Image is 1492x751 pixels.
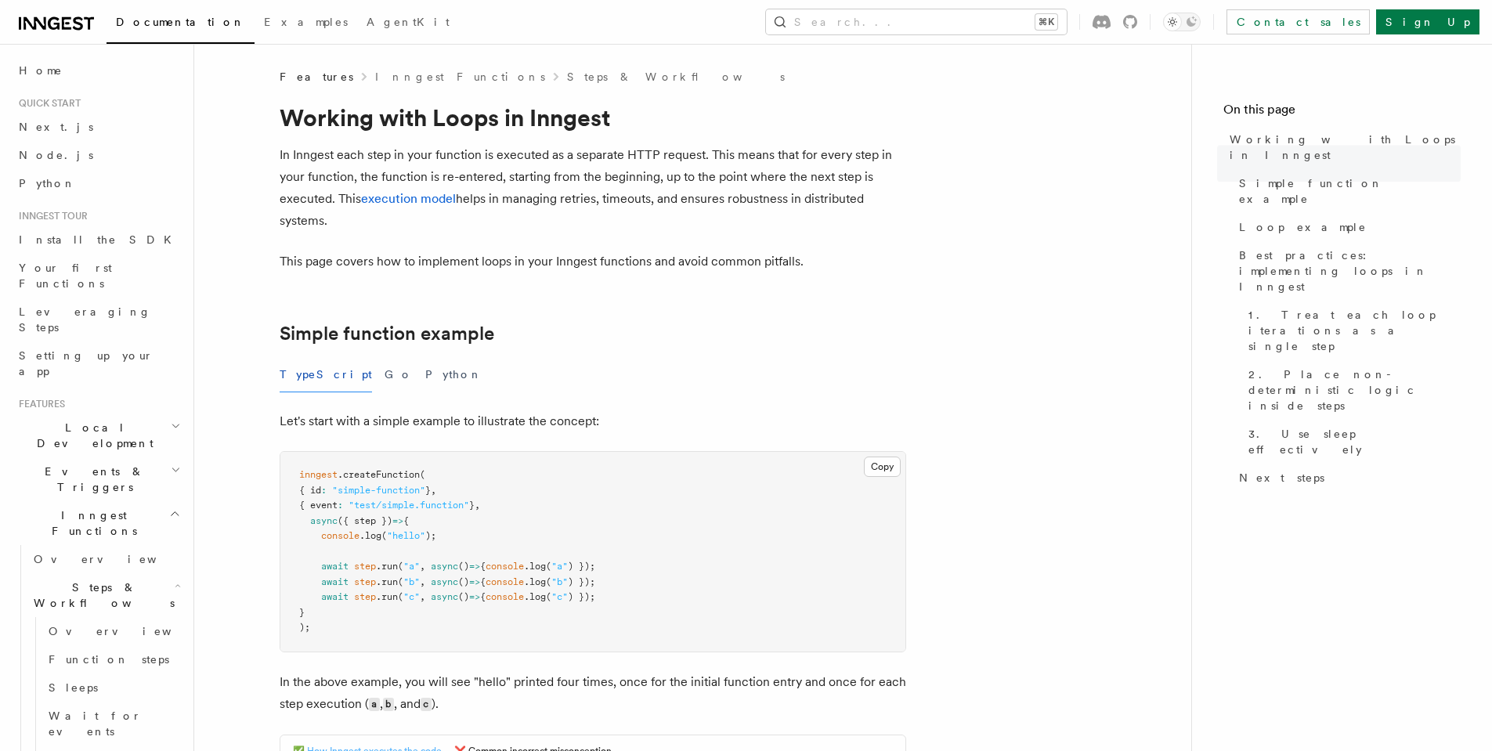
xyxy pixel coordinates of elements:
span: () [458,591,469,602]
span: { [480,561,486,572]
span: async [431,591,458,602]
button: Search...⌘K [766,9,1067,34]
span: => [469,591,480,602]
p: In the above example, you will see "hello" printed four times, once for the initial function entr... [280,671,906,716]
button: Toggle dark mode [1163,13,1201,31]
span: () [458,561,469,572]
span: () [458,576,469,587]
p: In Inngest each step in your function is executed as a separate HTTP request. This means that for... [280,144,906,232]
span: await [321,561,349,572]
span: ( [546,576,551,587]
span: console [486,591,524,602]
span: ( [420,469,425,480]
a: Node.js [13,141,184,169]
span: .createFunction [338,469,420,480]
span: Setting up your app [19,349,154,377]
a: Simple function example [280,323,494,345]
a: Install the SDK [13,226,184,254]
a: Overview [27,545,184,573]
span: .log [524,591,546,602]
span: { event [299,500,338,511]
span: } [425,485,431,496]
span: ( [546,561,551,572]
code: a [369,698,380,711]
span: , [431,485,436,496]
span: Inngest tour [13,210,88,222]
span: Documentation [116,16,245,28]
span: : [321,485,327,496]
span: Local Development [13,420,171,451]
span: ) }); [568,561,595,572]
span: async [431,561,458,572]
span: step [354,576,376,587]
span: ( [546,591,551,602]
button: Events & Triggers [13,457,184,501]
span: "a" [403,561,420,572]
a: Python [13,169,184,197]
span: Wait for events [49,709,142,738]
p: This page covers how to implement loops in your Inngest functions and avoid common pitfalls. [280,251,906,273]
span: ( [398,576,403,587]
a: execution model [361,191,456,206]
span: step [354,591,376,602]
span: { [480,576,486,587]
button: Steps & Workflows [27,573,184,617]
span: => [469,576,480,587]
span: Next.js [19,121,93,133]
span: ({ step }) [338,515,392,526]
span: Steps & Workflows [27,579,175,611]
span: 2. Place non-deterministic logic inside steps [1248,366,1461,413]
span: AgentKit [367,16,450,28]
p: Let's start with a simple example to illustrate the concept: [280,410,906,432]
span: Quick start [13,97,81,110]
span: ) }); [568,591,595,602]
span: console [486,561,524,572]
span: Node.js [19,149,93,161]
span: "a" [551,561,568,572]
span: Overview [49,625,210,637]
span: ( [398,561,403,572]
span: .run [376,561,398,572]
code: b [383,698,394,711]
span: "hello" [387,530,425,541]
span: ) }); [568,576,595,587]
span: Next steps [1239,470,1324,486]
span: { [480,591,486,602]
span: Sleeps [49,681,98,694]
h4: On this page [1223,100,1461,125]
a: Contact sales [1226,9,1370,34]
span: Examples [264,16,348,28]
span: { id [299,485,321,496]
span: .log [524,561,546,572]
button: Copy [864,457,901,477]
span: Working with Loops in Inngest [1230,132,1461,163]
span: : [338,500,343,511]
span: ); [425,530,436,541]
span: Install the SDK [19,233,181,246]
span: 1. Treat each loop iterations as a single step [1248,307,1461,354]
a: Function steps [42,645,184,673]
span: , [420,576,425,587]
a: Sleeps [42,673,184,702]
span: .log [524,576,546,587]
a: Leveraging Steps [13,298,184,341]
a: Best practices: implementing loops in Inngest [1233,241,1461,301]
a: Next.js [13,113,184,141]
span: Loop example [1239,219,1367,235]
button: Go [385,357,413,392]
a: Documentation [107,5,255,44]
a: 3. Use sleep effectively [1242,420,1461,464]
span: Inngest Functions [13,507,169,539]
span: .run [376,591,398,602]
span: Overview [34,553,195,565]
span: Home [19,63,63,78]
a: Next steps [1233,464,1461,492]
span: Simple function example [1239,175,1461,207]
span: async [310,515,338,526]
span: => [392,515,403,526]
span: ); [299,622,310,633]
span: await [321,591,349,602]
button: Inngest Functions [13,501,184,545]
span: "c" [403,591,420,602]
span: .log [359,530,381,541]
